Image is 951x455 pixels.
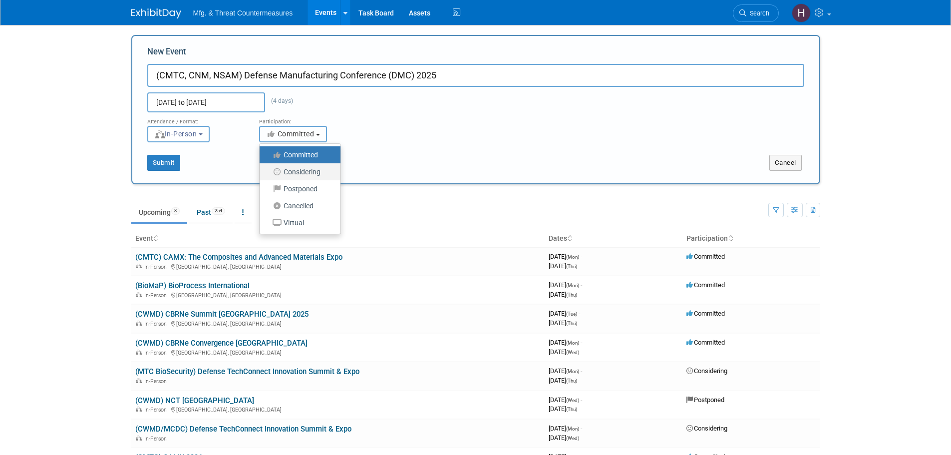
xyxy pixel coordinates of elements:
[136,378,142,383] img: In-Person Event
[265,165,330,178] label: Considering
[686,367,727,375] span: Considering
[686,281,725,289] span: Committed
[549,262,577,270] span: [DATE]
[136,321,142,326] img: In-Person Event
[144,350,170,356] span: In-Person
[136,407,142,412] img: In-Person Event
[686,310,725,317] span: Committed
[581,425,582,432] span: -
[792,3,811,22] img: Hillary Hawkins
[265,199,330,212] label: Cancelled
[144,321,170,327] span: In-Person
[581,339,582,346] span: -
[566,426,579,432] span: (Mon)
[549,339,582,346] span: [DATE]
[549,319,577,327] span: [DATE]
[733,4,779,22] a: Search
[189,203,233,222] a: Past254
[147,112,244,125] div: Attendance / Format:
[147,126,210,142] button: In-Person
[135,319,541,327] div: [GEOGRAPHIC_DATA], [GEOGRAPHIC_DATA]
[144,292,170,299] span: In-Person
[549,367,582,375] span: [DATE]
[131,203,187,222] a: Upcoming8
[769,155,802,171] button: Cancel
[549,291,577,298] span: [DATE]
[136,436,142,441] img: In-Person Event
[265,216,330,229] label: Virtual
[566,378,577,384] span: (Thu)
[144,436,170,442] span: In-Person
[153,234,158,242] a: Sort by Event Name
[135,367,359,376] a: (MTC BioSecurity) Defense TechConnect Innovation Summit & Expo
[682,230,820,247] th: Participation
[135,291,541,299] div: [GEOGRAPHIC_DATA], [GEOGRAPHIC_DATA]
[259,112,356,125] div: Participation:
[144,378,170,385] span: In-Person
[135,348,541,356] div: [GEOGRAPHIC_DATA], [GEOGRAPHIC_DATA]
[147,155,180,171] button: Submit
[549,434,579,442] span: [DATE]
[566,398,579,403] span: (Wed)
[144,264,170,270] span: In-Person
[581,396,582,404] span: -
[566,292,577,298] span: (Thu)
[579,310,580,317] span: -
[265,148,330,161] label: Committed
[144,407,170,413] span: In-Person
[746,9,769,17] span: Search
[193,9,293,17] span: Mfg. & Threat Countermeasures
[566,283,579,288] span: (Mon)
[147,46,186,61] label: New Event
[171,207,180,215] span: 8
[131,8,181,18] img: ExhibitDay
[135,339,308,348] a: (CWMD) CBRNe Convergence [GEOGRAPHIC_DATA]
[566,264,577,269] span: (Thu)
[686,425,727,432] span: Considering
[566,407,577,412] span: (Thu)
[566,350,579,355] span: (Wed)
[135,310,309,319] a: (CWMD) CBRNe Summit [GEOGRAPHIC_DATA] 2025
[686,339,725,346] span: Committed
[135,262,541,270] div: [GEOGRAPHIC_DATA], [GEOGRAPHIC_DATA]
[147,92,265,112] input: Start Date - End Date
[136,264,142,269] img: In-Person Event
[567,234,572,242] a: Sort by Start Date
[686,396,724,404] span: Postponed
[566,254,579,260] span: (Mon)
[549,405,577,413] span: [DATE]
[136,292,142,297] img: In-Person Event
[581,281,582,289] span: -
[136,350,142,355] img: In-Person Event
[135,253,342,262] a: (CMTC) CAMX: The Composites and Advanced Materials Expo
[135,396,254,405] a: (CWMD) NCT [GEOGRAPHIC_DATA]
[135,425,351,434] a: (CWMD/MCDC) Defense TechConnect Innovation Summit & Expo
[566,369,579,374] span: (Mon)
[581,253,582,260] span: -
[549,348,579,356] span: [DATE]
[566,436,579,441] span: (Wed)
[266,130,315,138] span: Committed
[566,340,579,346] span: (Mon)
[686,253,725,260] span: Committed
[566,321,577,326] span: (Thu)
[154,130,197,138] span: In-Person
[549,377,577,384] span: [DATE]
[581,367,582,375] span: -
[549,253,582,260] span: [DATE]
[135,405,541,413] div: [GEOGRAPHIC_DATA], [GEOGRAPHIC_DATA]
[549,396,582,404] span: [DATE]
[147,64,804,87] input: Name of Trade Show / Conference
[545,230,682,247] th: Dates
[728,234,733,242] a: Sort by Participation Type
[265,97,293,104] span: (4 days)
[131,230,545,247] th: Event
[212,207,225,215] span: 254
[259,126,327,142] button: Committed
[265,182,330,195] label: Postponed
[566,311,577,317] span: (Tue)
[549,310,580,317] span: [DATE]
[549,281,582,289] span: [DATE]
[549,425,582,432] span: [DATE]
[135,281,250,290] a: (BioMaP) BioProcess International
